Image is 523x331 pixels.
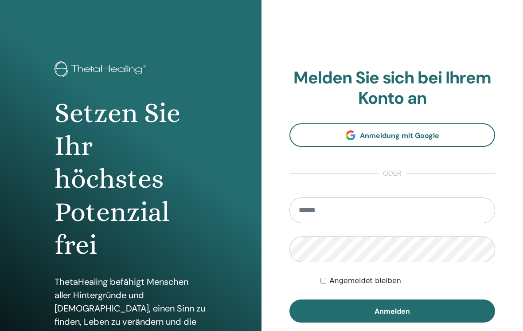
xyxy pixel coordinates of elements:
[379,168,406,179] span: oder
[375,307,410,316] span: Anmelden
[55,97,207,262] h1: Setzen Sie Ihr höchstes Potenzial frei
[289,299,495,323] button: Anmelden
[289,68,495,108] h2: Melden Sie sich bei Ihrem Konto an
[289,123,495,147] a: Anmeldung mit Google
[360,131,439,140] span: Anmeldung mit Google
[330,276,401,286] label: Angemeldet bleiben
[320,276,495,286] div: Keep me authenticated indefinitely or until I manually logout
